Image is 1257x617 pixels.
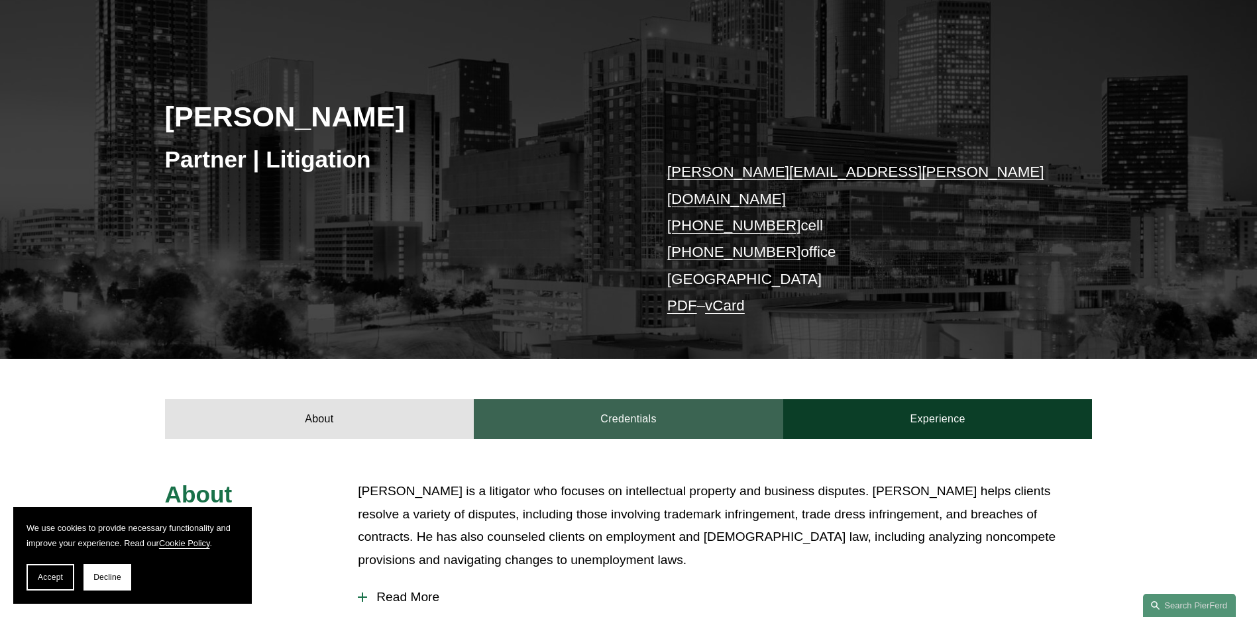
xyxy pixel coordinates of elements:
[27,520,239,551] p: We use cookies to provide necessary functionality and improve your experience. Read our .
[705,297,745,314] a: vCard
[667,159,1054,319] p: cell office [GEOGRAPHIC_DATA] –
[13,507,252,604] section: Cookie banner
[358,480,1092,571] p: [PERSON_NAME] is a litigator who focuses on intellectual property and business disputes. [PERSON_...
[1143,594,1236,617] a: Search this site
[165,481,233,507] span: About
[367,590,1092,604] span: Read More
[667,217,801,234] a: [PHONE_NUMBER]
[38,573,63,582] span: Accept
[165,145,629,174] h3: Partner | Litigation
[667,244,801,260] a: [PHONE_NUMBER]
[358,580,1092,614] button: Read More
[667,297,697,314] a: PDF
[27,564,74,591] button: Accept
[93,573,121,582] span: Decline
[159,538,210,548] a: Cookie Policy
[165,99,629,134] h2: [PERSON_NAME]
[83,564,131,591] button: Decline
[667,164,1044,207] a: [PERSON_NAME][EMAIL_ADDRESS][PERSON_NAME][DOMAIN_NAME]
[165,399,474,439] a: About
[783,399,1093,439] a: Experience
[474,399,783,439] a: Credentials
